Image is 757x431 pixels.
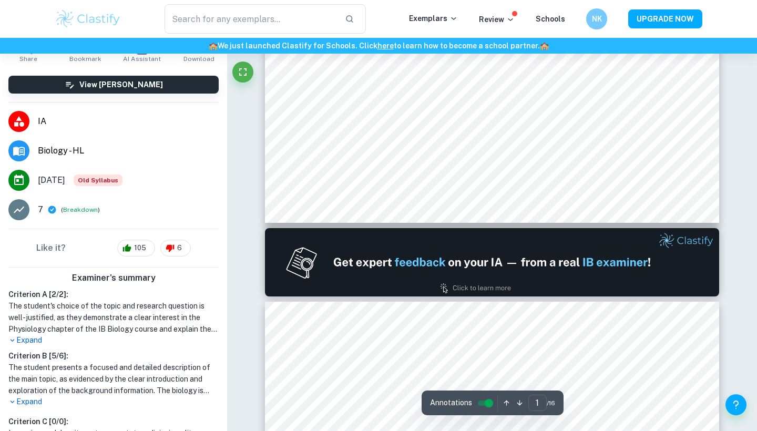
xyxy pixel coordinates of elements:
div: 6 [160,240,191,256]
h6: Examiner's summary [4,272,223,284]
span: 🏫 [209,42,218,50]
input: Search for any exemplars... [165,4,336,34]
p: 7 [38,203,43,216]
span: ( ) [61,205,100,215]
span: Old Syllabus [74,175,122,186]
p: Expand [8,396,219,407]
span: Annotations [430,397,472,408]
span: Biology - HL [38,145,219,157]
h6: Criterion A [ 2 / 2 ]: [8,289,219,300]
span: IA [38,115,219,128]
button: UPGRADE NOW [628,9,702,28]
button: Breakdown [63,205,98,214]
span: Bookmark [69,55,101,63]
h1: The student presents a focused and detailed description of the main topic, as evidenced by the cl... [8,362,219,396]
button: Fullscreen [232,61,253,83]
a: here [377,42,394,50]
img: Clastify logo [55,8,121,29]
button: NK [586,8,607,29]
span: / 16 [547,398,555,408]
span: 🏫 [540,42,549,50]
span: Share [19,55,37,63]
p: Expand [8,335,219,346]
img: Ad [265,228,719,296]
h6: Like it? [36,242,66,254]
div: 105 [117,240,155,256]
h6: NK [591,13,603,25]
h6: We just launched Clastify for Schools. Click to learn how to become a school partner. [2,40,755,52]
span: 105 [128,243,152,253]
a: Schools [536,15,565,23]
span: Download [183,55,214,63]
span: AI Assistant [123,55,161,63]
button: View [PERSON_NAME] [8,76,219,94]
h6: View [PERSON_NAME] [79,79,163,90]
span: [DATE] [38,174,65,187]
span: 6 [171,243,188,253]
h1: The student's choice of the topic and research question is well-justified, as they demonstrate a ... [8,300,219,335]
p: Review [479,14,515,25]
p: Exemplars [409,13,458,24]
button: Help and Feedback [725,394,746,415]
div: Starting from the May 2025 session, the Biology IA requirements have changed. It's OK to refer to... [74,175,122,186]
h6: Criterion B [ 5 / 6 ]: [8,350,219,362]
